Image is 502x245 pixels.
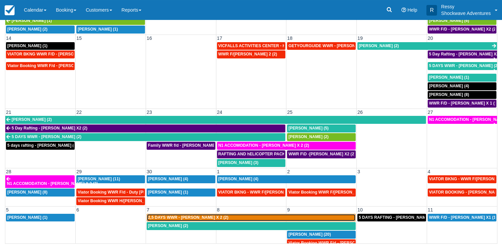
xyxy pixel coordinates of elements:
[218,143,309,148] span: N1 ACCOMODATION - [PERSON_NAME] X 2 (2)
[359,43,399,48] span: [PERSON_NAME] (2)
[429,18,469,23] span: [PERSON_NAME] (6)
[427,110,434,115] span: 27
[427,169,431,174] span: 4
[5,17,145,25] a: [PERSON_NAME] (1)
[146,36,153,41] span: 16
[218,152,344,156] span: RAFTING AND hELICOPTER PACKAGE - [PERSON_NAME] X1 (1)
[5,116,426,124] a: [PERSON_NAME] (2)
[428,116,497,124] a: N1 ACCOMODATION - [PERSON_NAME] X 2 (2)
[7,143,77,148] span: 5 days rafting - [PERSON_NAME] (1)
[286,169,290,174] span: 2
[5,5,15,15] img: checkfront-main-nav-mini-logo.png
[146,110,153,115] span: 23
[427,207,434,212] span: 11
[76,207,80,212] span: 6
[217,175,356,183] a: [PERSON_NAME] (4)
[216,36,223,41] span: 17
[357,207,363,212] span: 10
[6,62,75,70] a: Viator Booking WWR F/d - [PERSON_NAME] X 1 (1)
[216,169,220,174] span: 1
[428,62,497,70] a: 5 DAYS WWR - [PERSON_NAME] (2)
[217,50,286,58] a: WWR F/[PERSON_NAME] 2 (2)
[287,124,356,132] a: [PERSON_NAME] (5)
[359,215,443,220] span: 5 DAYS RAFTING - [PERSON_NAME] X 2 (4)
[12,134,81,139] span: 5 DAYS WWR - [PERSON_NAME] (2)
[357,169,361,174] span: 3
[288,43,384,48] span: GETYOURGUIDE WWR - [PERSON_NAME] X 9 (9)
[288,126,328,130] span: [PERSON_NAME] (5)
[5,36,12,41] span: 14
[287,150,356,158] a: WWR F\D -[PERSON_NAME] X2 (2)
[426,5,437,16] div: R
[6,214,75,222] a: [PERSON_NAME] (1)
[441,3,491,10] p: Ressy
[357,110,363,115] span: 26
[217,42,286,50] a: VICFALLS ACTIVITIES CENTER - HELICOPTER -[PERSON_NAME] X 4 (4)
[288,232,331,237] span: [PERSON_NAME] (20)
[428,189,496,197] a: VIATOR BOOKING - [PERSON_NAME] 2 (2)
[147,189,215,197] a: [PERSON_NAME] (1)
[287,42,356,50] a: GETYOURGUIDE WWR - [PERSON_NAME] X 9 (9)
[218,43,359,48] span: VICFALLS ACTIVITIES CENTER - HELICOPTER -[PERSON_NAME] X 4 (4)
[146,169,153,174] span: 30
[148,223,188,228] span: [PERSON_NAME] (2)
[78,27,118,32] span: [PERSON_NAME] (1)
[287,133,356,141] a: [PERSON_NAME] (2)
[7,190,47,195] span: [PERSON_NAME] (8)
[147,214,356,222] a: 2,5 DAYS WWR - [PERSON_NAME] X 2 (2)
[441,10,491,17] p: Shockwave Adventures
[148,143,230,148] span: Family WWR f/d - [PERSON_NAME] X 4 (4)
[428,74,496,82] a: [PERSON_NAME] (1)
[429,84,469,88] span: [PERSON_NAME] (4)
[5,110,12,115] span: 21
[217,189,286,197] a: VIATOR BKNG - WWR F/[PERSON_NAME] X 3 (3)
[6,142,75,150] a: 5 days rafting - [PERSON_NAME] (1)
[5,207,9,212] span: 5
[357,36,363,41] span: 19
[7,181,98,186] span: N1 ACCOMODATION - [PERSON_NAME] X 2 (2)
[357,214,426,222] a: 5 DAYS RAFTING - [PERSON_NAME] X 2 (4)
[76,110,82,115] span: 22
[407,7,417,13] span: Help
[428,214,496,222] a: WWR F/D - [PERSON_NAME] X1 (1)
[429,75,469,80] span: [PERSON_NAME] (1)
[287,231,356,239] a: [PERSON_NAME] (20)
[287,189,356,197] a: Viator Booking WWR F/[PERSON_NAME] X 2 (2)
[286,207,290,212] span: 9
[7,215,47,220] span: [PERSON_NAME] (1)
[288,152,355,156] span: WWR F\D -[PERSON_NAME] X2 (2)
[76,197,145,205] a: Viator Booking WWR H/[PERSON_NAME] x2 (3)
[78,190,183,195] span: Viator Booking WWR F/d - Duty [PERSON_NAME] 2 (2)
[217,142,356,150] a: N1 ACCOMODATION - [PERSON_NAME] X 2 (2)
[7,27,47,32] span: [PERSON_NAME] (2)
[78,177,120,181] span: [PERSON_NAME] (11)
[428,82,496,90] a: [PERSON_NAME] (4)
[427,36,434,41] span: 20
[76,175,145,183] a: [PERSON_NAME] (11)
[6,189,75,197] a: [PERSON_NAME] (8)
[428,50,497,58] a: 5 Day Rafting - [PERSON_NAME] X2 (2)
[216,110,223,115] span: 24
[429,215,497,220] span: WWR F/D - [PERSON_NAME] X1 (1)
[286,110,293,115] span: 25
[428,175,496,183] a: VIATOR BKNG - WWR F/[PERSON_NAME] 3 (3)
[357,42,497,50] a: [PERSON_NAME] (2)
[428,17,496,25] a: [PERSON_NAME] (6)
[216,207,220,212] span: 8
[5,124,285,132] a: 5 Day Rafting - [PERSON_NAME] X2 (2)
[7,63,106,68] span: Viator Booking WWR F/d - [PERSON_NAME] X 1 (1)
[429,63,499,68] span: 5 DAYS WWR - [PERSON_NAME] (2)
[148,177,188,181] span: [PERSON_NAME] (4)
[429,27,497,32] span: WWR F/D - [PERSON_NAME] X2 (2)
[217,159,286,167] a: [PERSON_NAME] (3)
[76,189,145,197] a: Viator Booking WWR F/d - Duty [PERSON_NAME] 2 (2)
[78,199,169,203] span: Viator Booking WWR H/[PERSON_NAME] x2 (3)
[401,8,406,12] i: Help
[6,26,75,34] a: [PERSON_NAME] (2)
[6,50,75,58] a: VIATOR BKNG WWR F/D - [PERSON_NAME] X 1 (1)
[12,126,87,130] span: 5 Day Rafting - [PERSON_NAME] X2 (2)
[147,175,215,183] a: [PERSON_NAME] (4)
[218,52,277,56] span: WWR F/[PERSON_NAME] 2 (2)
[7,43,47,48] span: [PERSON_NAME] (1)
[286,36,293,41] span: 18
